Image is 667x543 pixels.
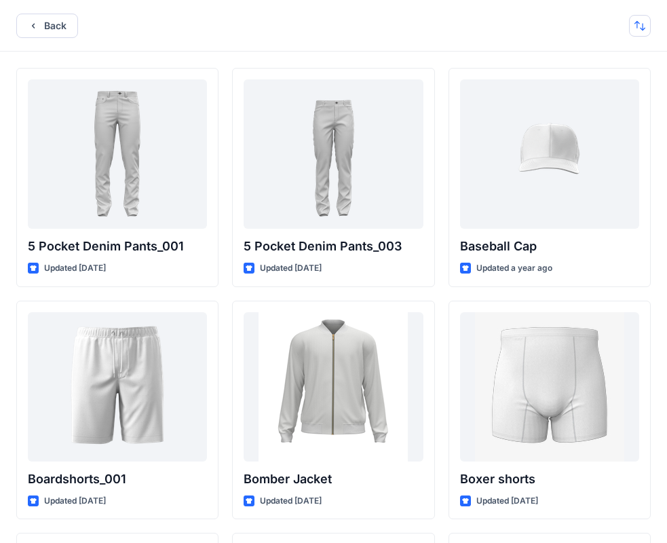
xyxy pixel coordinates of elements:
[44,261,106,276] p: Updated [DATE]
[28,79,207,229] a: 5 Pocket Denim Pants_001
[460,470,639,489] p: Boxer shorts
[44,494,106,508] p: Updated [DATE]
[460,312,639,462] a: Boxer shorts
[244,470,423,489] p: Bomber Jacket
[460,237,639,256] p: Baseball Cap
[244,312,423,462] a: Bomber Jacket
[476,261,552,276] p: Updated a year ago
[28,470,207,489] p: Boardshorts_001
[260,494,322,508] p: Updated [DATE]
[460,79,639,229] a: Baseball Cap
[28,312,207,462] a: Boardshorts_001
[260,261,322,276] p: Updated [DATE]
[476,494,538,508] p: Updated [DATE]
[28,237,207,256] p: 5 Pocket Denim Pants_001
[16,14,78,38] button: Back
[244,79,423,229] a: 5 Pocket Denim Pants_003
[244,237,423,256] p: 5 Pocket Denim Pants_003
